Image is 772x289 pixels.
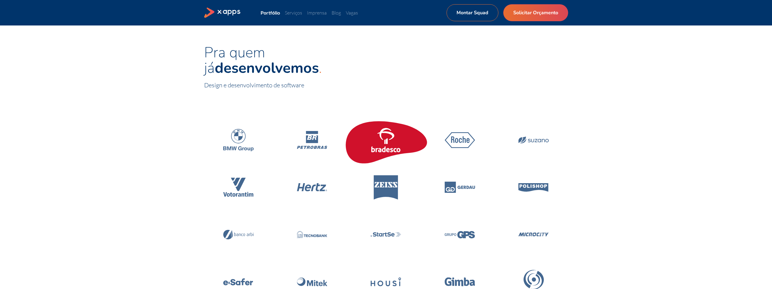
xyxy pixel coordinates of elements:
a: Imprensa [307,10,327,16]
a: Solicitar Orçamento [503,4,568,21]
span: Design e desenvolvimento de software [204,81,304,89]
a: Serviços [285,10,302,16]
strong: desenvolvemos [215,58,319,78]
a: Vagas [346,10,358,16]
span: Pra quem já [204,42,319,78]
a: Montar Squad [447,4,498,21]
a: Blog [332,10,341,16]
a: Portfólio [261,10,280,15]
